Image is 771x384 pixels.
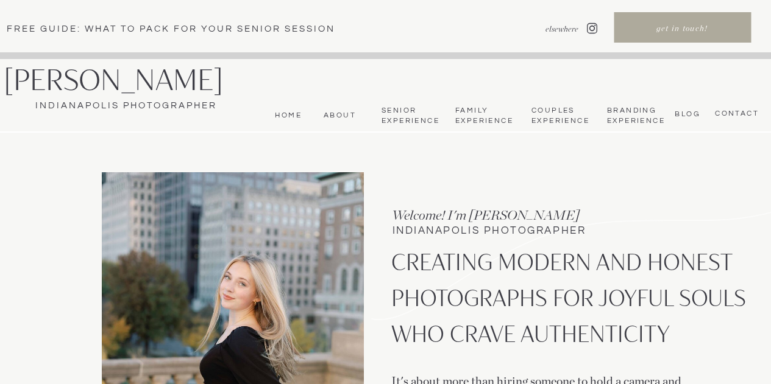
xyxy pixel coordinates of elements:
a: Senior Experience [382,106,438,126]
a: [PERSON_NAME] [4,65,259,96]
a: Home [272,111,302,120]
a: bLog [672,110,700,118]
a: CONTACT [711,109,759,119]
a: get in touch! [615,23,749,37]
a: Free Guide: What To pack for your senior session [7,23,355,35]
a: Couples Experience [531,106,588,126]
a: About [319,111,356,120]
nav: elsewhere [515,24,578,35]
a: Family Experience [455,106,512,126]
nav: Branding Experience [607,106,663,126]
a: Indianapolis Photographer [4,99,248,113]
h1: INDIANAPOLIS PHOTOGRAPHER [393,226,641,239]
a: BrandingExperience [607,106,663,126]
p: CREATING MODERN AND HONEST PHOTOGRAPHS FOR JOYFUL SOULS WHO CRAVE AUTHENTICITY [391,244,751,364]
h3: Welcome! I'm [PERSON_NAME] [392,206,620,224]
